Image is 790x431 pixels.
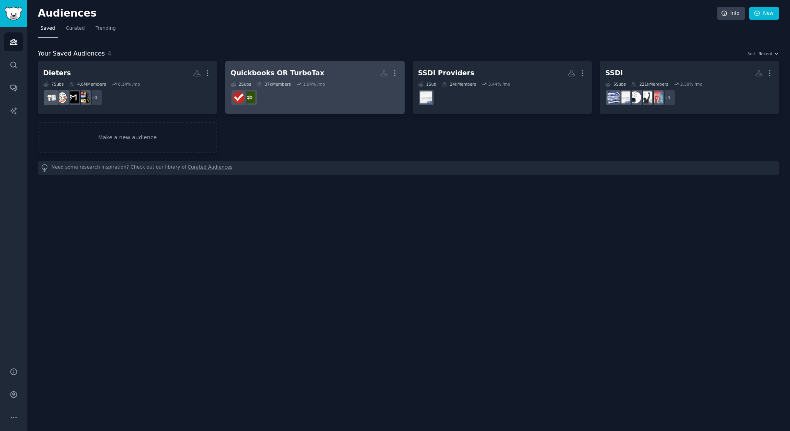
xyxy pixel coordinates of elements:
div: 4.8M Members [69,81,106,87]
div: 37k Members [257,81,291,87]
div: 2 Sub s [231,81,251,87]
div: 221k Members [631,81,668,87]
a: Info [717,7,745,20]
h2: Audiences [38,7,717,20]
div: Need some research inspiration? Check out our library of [38,161,779,175]
img: loseit [46,91,57,103]
span: 4 [108,50,111,57]
img: SSI_SSDI [651,91,663,103]
div: Quickbooks OR TurboTax [231,68,324,78]
img: SSDI [420,91,432,103]
div: SSDI [605,68,623,78]
a: Curated Audiences [188,164,233,172]
div: 7 Sub s [43,81,64,87]
span: Saved [41,25,55,32]
img: CICO [78,91,90,103]
img: SSDI [618,91,630,103]
a: SSDI Providers1Sub24kMembers3.44% /moSSDI [413,61,592,114]
img: MacroFactor [67,91,79,103]
div: Dieters [43,68,71,78]
img: SSDI_SSI [640,91,652,103]
div: 24k Members [442,81,476,87]
a: Dieters7Subs4.8MMembers0.14% /mo+3CICOMacroFactorfatlogicloseit [38,61,217,114]
a: Trending [93,22,118,38]
a: Make a new audience [38,122,217,153]
div: + 1 [659,90,675,106]
span: Trending [96,25,116,32]
img: quickbooksonline [243,91,255,103]
img: disability [629,91,641,103]
img: fatlogic [56,91,68,103]
img: GummySearch logo [5,7,22,20]
div: 6 Sub s [605,81,626,87]
div: 1.04 % /mo [303,81,325,87]
a: Curated [63,22,88,38]
div: 1 Sub [418,81,437,87]
div: Sort [748,51,756,56]
a: SSDI6Subs221kMembers2.59% /mo+1SSI_SSDISSDI_SSIdisabilitySSDISocialSecurity [600,61,779,114]
div: 3.44 % /mo [488,81,510,87]
a: Saved [38,22,58,38]
span: Recent [758,51,772,56]
a: New [749,7,779,20]
div: 0.14 % /mo [118,81,140,87]
a: Quickbooks OR TurboTax2Subs37kMembers1.04% /moquickbooksonlineTurboTax [225,61,405,114]
div: SSDI Providers [418,68,474,78]
button: Recent [758,51,779,56]
div: + 3 [86,90,103,106]
img: SocialSecurity [608,91,620,103]
span: Your Saved Audiences [38,49,105,59]
div: 2.59 % /mo [680,81,702,87]
span: Curated [66,25,85,32]
img: TurboTax [233,91,245,103]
